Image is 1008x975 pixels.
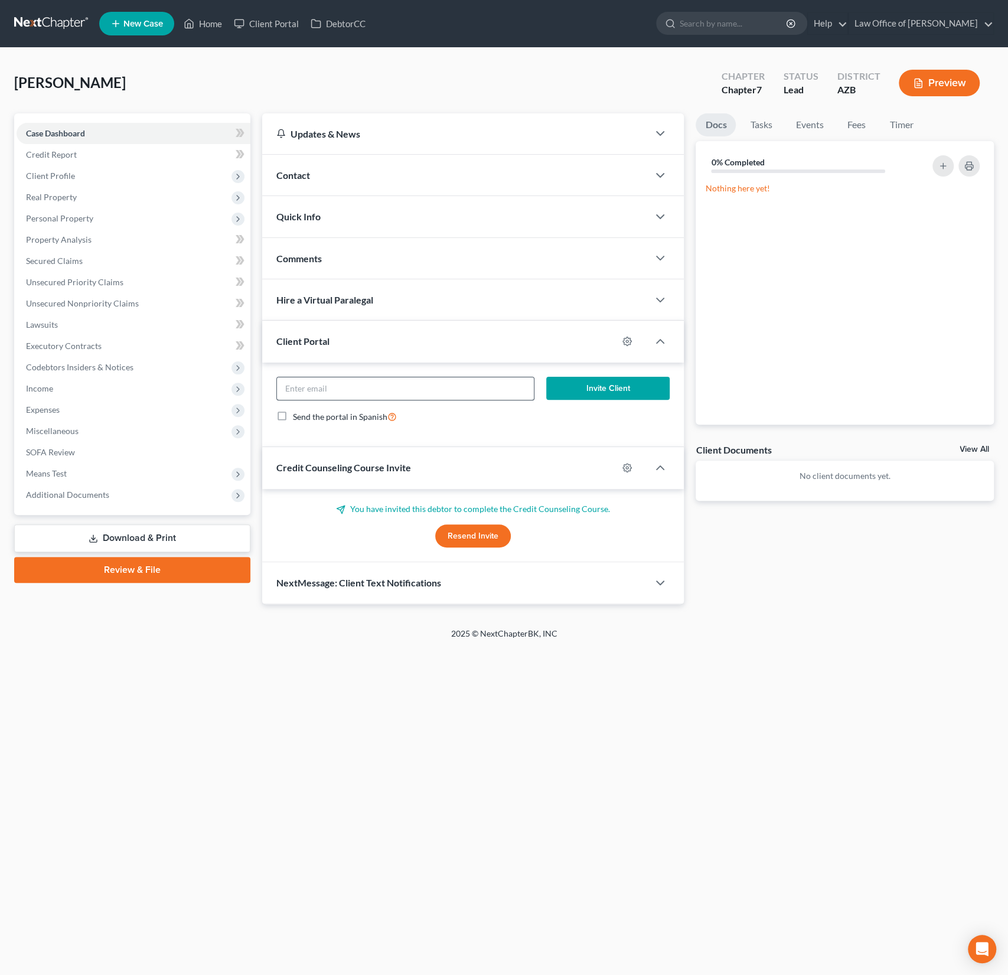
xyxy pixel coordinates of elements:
input: Search by name... [680,12,788,34]
button: Preview [899,70,980,96]
input: Enter email [277,377,534,400]
strong: 0% Completed [711,157,764,167]
p: No client documents yet. [705,470,984,482]
a: Unsecured Priority Claims [17,272,250,293]
span: Lawsuits [26,319,58,330]
span: Send the portal in Spanish [293,412,387,422]
span: Contact [276,169,310,181]
span: Executory Contracts [26,341,102,351]
span: Case Dashboard [26,128,85,138]
div: Chapter [722,83,765,97]
span: Personal Property [26,213,93,223]
a: Download & Print [14,524,250,552]
a: Events [786,113,833,136]
div: Status [784,70,818,83]
span: Credit Counseling Course Invite [276,462,411,473]
p: Nothing here yet! [705,182,984,194]
span: Credit Report [26,149,77,159]
span: Hire a Virtual Paralegal [276,294,373,305]
span: NextMessage: Client Text Notifications [276,577,441,588]
a: Tasks [740,113,781,136]
span: Real Property [26,192,77,202]
button: Invite Client [546,377,670,400]
a: Home [178,13,228,34]
span: Property Analysis [26,234,92,244]
span: Means Test [26,468,67,478]
span: Client Profile [26,171,75,181]
a: Law Office of [PERSON_NAME] [849,13,993,34]
span: 7 [756,84,762,95]
a: Fees [837,113,875,136]
a: Docs [696,113,736,136]
a: Secured Claims [17,250,250,272]
span: New Case [123,19,163,28]
span: [PERSON_NAME] [14,74,126,91]
span: Secured Claims [26,256,83,266]
div: AZB [837,83,880,97]
div: Client Documents [696,444,771,456]
a: View All [960,445,989,454]
span: Income [26,383,53,393]
span: Additional Documents [26,490,109,500]
span: Client Portal [276,335,330,347]
span: Comments [276,253,322,264]
a: Unsecured Nonpriority Claims [17,293,250,314]
a: DebtorCC [305,13,371,34]
span: Unsecured Nonpriority Claims [26,298,139,308]
div: Open Intercom Messenger [968,935,996,963]
div: Chapter [722,70,765,83]
span: Unsecured Priority Claims [26,277,123,287]
a: SOFA Review [17,442,250,463]
span: Miscellaneous [26,426,79,436]
div: 2025 © NextChapterBK, INC [168,628,841,649]
a: Executory Contracts [17,335,250,357]
p: You have invited this debtor to complete the Credit Counseling Course. [276,503,670,515]
a: Case Dashboard [17,123,250,144]
span: Quick Info [276,211,321,222]
span: Codebtors Insiders & Notices [26,362,133,372]
a: Credit Report [17,144,250,165]
a: Timer [880,113,922,136]
a: Client Portal [228,13,305,34]
a: Review & File [14,557,250,583]
button: Resend Invite [435,524,511,548]
span: SOFA Review [26,447,75,457]
span: Expenses [26,405,60,415]
a: Lawsuits [17,314,250,335]
div: District [837,70,880,83]
a: Property Analysis [17,229,250,250]
div: Lead [784,83,818,97]
a: Help [808,13,847,34]
div: Updates & News [276,128,635,140]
